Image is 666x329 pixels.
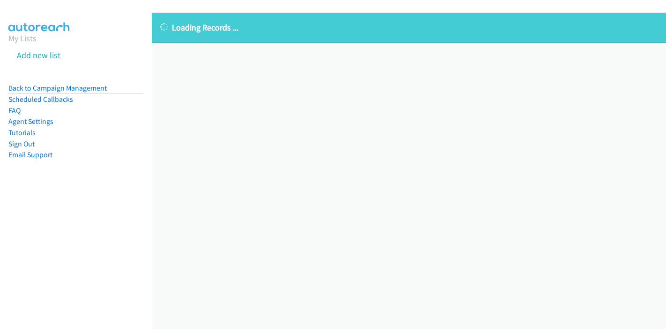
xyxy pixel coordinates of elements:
[160,21,658,34] p: Loading Records ...
[8,139,35,148] a: Sign Out
[8,33,37,44] a: My Lists
[8,84,107,92] a: Back to Campaign Management
[17,50,60,61] a: Add new list
[8,95,73,104] a: Scheduled Callbacks
[8,150,52,159] a: Email Support
[8,106,21,115] a: FAQ
[8,117,53,126] a: Agent Settings
[8,128,36,137] a: Tutorials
